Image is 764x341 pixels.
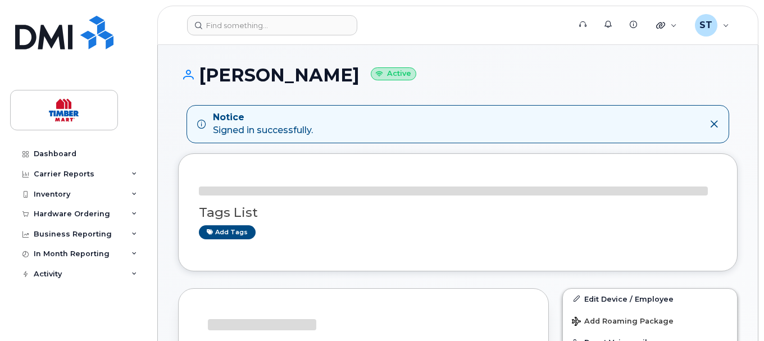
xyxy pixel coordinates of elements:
span: Add Roaming Package [572,317,674,328]
small: Active [371,67,416,80]
a: Edit Device / Employee [563,289,737,309]
h3: Tags List [199,206,717,220]
button: Add Roaming Package [563,309,737,332]
a: Add tags [199,225,256,239]
div: Signed in successfully. [213,111,313,137]
h1: [PERSON_NAME] [178,65,738,85]
strong: Notice [213,111,313,124]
